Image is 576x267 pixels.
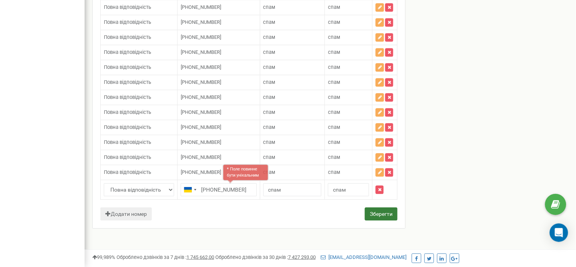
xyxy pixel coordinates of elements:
span: Повна відповідність [104,154,151,160]
span: [PHONE_NUMBER] [181,139,221,145]
div: Open Intercom Messenger [550,224,568,242]
span: Оброблено дзвінків за 7 днів : [117,254,214,260]
span: Повна відповідність [104,139,151,145]
span: Повна відповідність [104,169,151,175]
span: [PHONE_NUMBER] [181,4,221,10]
span: спам [328,49,340,55]
span: [PHONE_NUMBER] [181,169,221,175]
span: спам [263,124,276,130]
button: Видалити [376,185,384,194]
span: спам [263,4,276,10]
span: спам [263,64,276,70]
span: спам [328,19,340,25]
input: 050 123 4567 [181,183,257,196]
span: спам [328,139,340,145]
div: * Поле повинне бути унікальним [223,164,269,180]
span: Повна відповідність [104,94,151,100]
span: спам [263,109,276,115]
span: Повна відповідність [104,109,151,115]
span: спам [263,154,276,160]
span: спам [328,34,340,40]
span: [PHONE_NUMBER] [181,19,221,25]
span: спам [328,169,340,175]
span: Повна відповідність [104,64,151,70]
span: спам [263,19,276,25]
span: спам [328,94,340,100]
u: 7 427 293,00 [288,254,316,260]
a: [EMAIL_ADDRESS][DOMAIN_NAME] [321,254,407,260]
span: спам [263,94,276,100]
span: [PHONE_NUMBER] [181,49,221,55]
span: [PHONE_NUMBER] [181,154,221,160]
span: Повна відповідність [104,124,151,130]
span: [PHONE_NUMBER] [181,64,221,70]
span: спам [263,49,276,55]
span: спам [263,169,276,175]
span: [PHONE_NUMBER] [181,34,221,40]
span: [PHONE_NUMBER] [181,109,221,115]
span: Повна відповідність [104,34,151,40]
span: Повна відповідність [104,49,151,55]
span: Повна відповідність [104,79,151,85]
button: Додати номер [100,207,152,220]
u: 1 745 662,00 [186,254,214,260]
span: спам [328,4,340,10]
span: спам [328,109,340,115]
div: Telephone country code [181,184,199,196]
span: [PHONE_NUMBER] [181,124,221,130]
span: 99,989% [92,254,115,260]
span: [PHONE_NUMBER] [181,79,221,85]
span: Оброблено дзвінків за 30 днів : [215,254,316,260]
span: спам [328,154,340,160]
span: спам [263,139,276,145]
span: спам [328,124,340,130]
span: Повна відповідність [104,19,151,25]
span: спам [328,64,340,70]
button: Зберегти [365,207,398,220]
span: спам [263,34,276,40]
span: спам [328,79,340,85]
span: [PHONE_NUMBER] [181,94,221,100]
span: Повна відповідність [104,4,151,10]
span: спам [263,79,276,85]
